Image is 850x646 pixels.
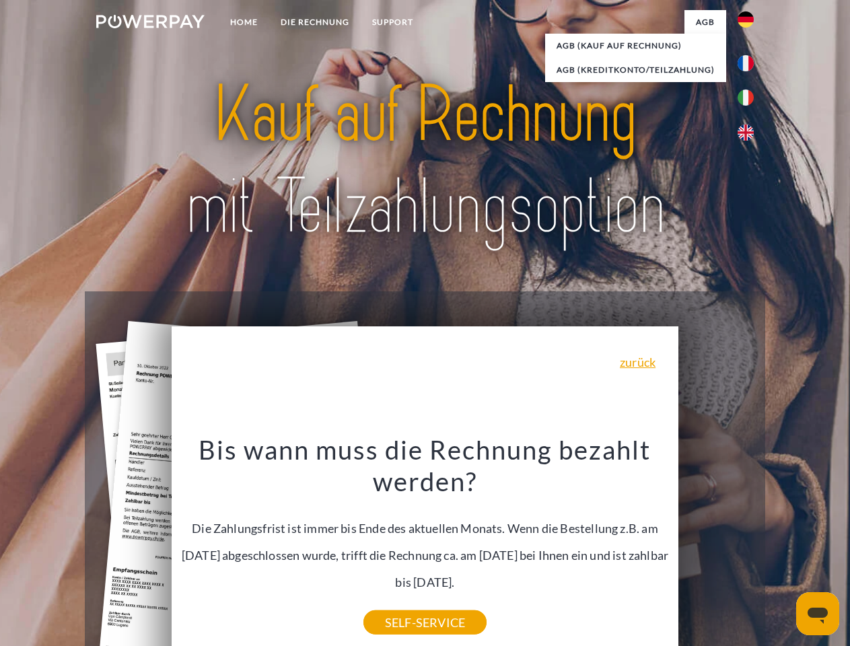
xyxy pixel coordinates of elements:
[620,356,656,368] a: zurück
[684,10,726,34] a: agb
[738,89,754,106] img: it
[363,610,487,635] a: SELF-SERVICE
[738,55,754,71] img: fr
[545,34,726,58] a: AGB (Kauf auf Rechnung)
[361,10,425,34] a: SUPPORT
[96,15,205,28] img: logo-powerpay-white.svg
[738,124,754,141] img: en
[738,11,754,28] img: de
[180,433,671,622] div: Die Zahlungsfrist ist immer bis Ende des aktuellen Monats. Wenn die Bestellung z.B. am [DATE] abg...
[129,65,721,258] img: title-powerpay_de.svg
[796,592,839,635] iframe: Schaltfläche zum Öffnen des Messaging-Fensters
[545,58,726,82] a: AGB (Kreditkonto/Teilzahlung)
[180,433,671,498] h3: Bis wann muss die Rechnung bezahlt werden?
[269,10,361,34] a: DIE RECHNUNG
[219,10,269,34] a: Home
